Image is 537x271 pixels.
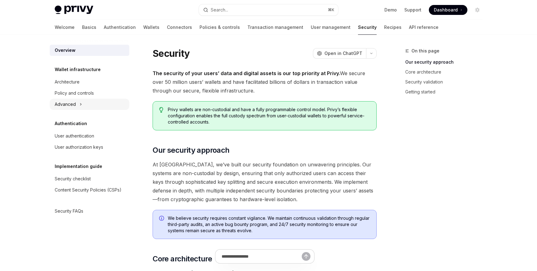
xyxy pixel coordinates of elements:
a: Security FAQs [50,206,129,217]
img: light logo [55,6,93,14]
div: Advanced [55,101,76,108]
h5: Wallet infrastructure [55,66,101,73]
div: Search... [211,6,228,14]
h1: Security [153,48,190,59]
h5: Implementation guide [55,163,102,170]
button: Open in ChatGPT [313,48,366,59]
a: Security validation [405,77,487,87]
span: Our security approach [153,145,229,155]
a: Policies & controls [200,20,240,35]
strong: The security of your users’ data and digital assets is our top priority at Privy. [153,70,340,76]
div: Policy and controls [55,89,94,97]
h5: Authentication [55,120,87,127]
div: Security FAQs [55,207,83,215]
span: On this page [411,47,439,55]
a: Policy and controls [50,88,129,99]
span: ⌘ K [328,7,334,12]
a: API reference [409,20,438,35]
a: User authorization keys [50,142,129,153]
svg: Info [159,216,165,222]
a: Authentication [104,20,136,35]
a: Getting started [405,87,487,97]
div: Content Security Policies (CSPs) [55,186,122,194]
span: We believe security requires constant vigilance. We maintain continuous validation through regula... [168,215,370,234]
a: Dashboard [429,5,467,15]
a: User management [311,20,351,35]
div: User authentication [55,132,94,140]
button: Toggle Advanced section [50,99,129,110]
a: Security checklist [50,173,129,184]
input: Ask a question... [222,250,302,263]
a: Demo [384,7,397,13]
span: We secure over 50 million users’ wallets and have facilitated billions of dollars in transaction ... [153,69,377,95]
a: Welcome [55,20,75,35]
a: Wallets [143,20,159,35]
a: Overview [50,45,129,56]
a: User authentication [50,130,129,142]
span: Dashboard [434,7,458,13]
div: User authorization keys [55,143,103,151]
span: Open in ChatGPT [324,50,362,56]
a: Security [358,20,377,35]
button: Open search [199,4,338,16]
button: Send message [302,252,310,261]
button: Toggle dark mode [472,5,482,15]
div: Architecture [55,78,80,86]
a: Content Security Policies (CSPs) [50,184,129,196]
a: Core architecture [405,67,487,77]
a: Transaction management [247,20,303,35]
span: At [GEOGRAPHIC_DATA], we’ve built our security foundation on unwavering principles. Our systems a... [153,160,377,204]
a: Basics [82,20,96,35]
a: Support [404,7,421,13]
a: Recipes [384,20,402,35]
div: Overview [55,47,76,54]
a: Our security approach [405,57,487,67]
span: Privy wallets are non-custodial and have a fully programmable control model. Privy’s flexible con... [168,106,370,125]
div: Security checklist [55,175,91,183]
svg: Tip [159,107,163,113]
a: Connectors [167,20,192,35]
a: Architecture [50,76,129,88]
